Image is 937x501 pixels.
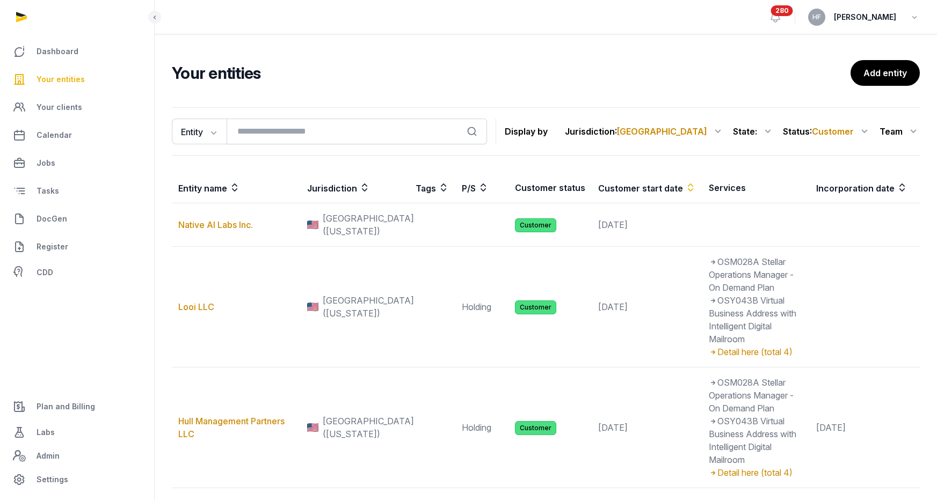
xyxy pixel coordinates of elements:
[812,14,821,20] span: HF
[9,94,146,120] a: Your clients
[592,247,702,367] td: [DATE]
[615,125,707,138] span: :
[505,123,548,140] p: Display by
[733,123,774,140] div: State
[9,262,146,283] a: CDD
[178,416,285,439] a: Hull Management Partners LLC
[37,240,68,253] span: Register
[709,466,803,479] div: Detail here (total 4)
[9,67,146,92] a: Your entities
[9,206,146,232] a: DocGen
[178,219,253,230] a: Native AI Labs Inc.
[323,415,414,440] span: [GEOGRAPHIC_DATA] ([US_STATE])
[709,416,796,465] span: OSY043B Virtual Business Address with Intelligent Digital Mailroom
[172,173,301,203] th: Entity name
[37,185,59,197] span: Tasks
[880,123,920,140] div: Team
[834,11,896,24] span: [PERSON_NAME]
[37,45,78,58] span: Dashboard
[709,256,794,293] span: OSM028A Stellar Operations Manager - On Demand Plan
[515,218,556,232] span: Customer
[617,126,707,137] span: [GEOGRAPHIC_DATA]
[771,5,793,16] span: 280
[783,123,871,140] div: Status
[301,173,409,203] th: Jurisdiction
[9,445,146,467] a: Admin
[37,450,60,462] span: Admin
[172,63,851,83] h2: Your entities
[9,467,146,492] a: Settings
[709,295,796,344] span: OSY043B Virtual Business Address with Intelligent Digital Mailroom
[37,212,67,225] span: DocGen
[810,125,854,138] span: :
[812,126,854,137] span: Customer
[455,367,509,488] td: Holding
[592,203,702,247] td: [DATE]
[37,129,72,142] span: Calendar
[808,9,825,26] button: HF
[702,173,810,203] th: Services
[37,157,55,170] span: Jobs
[709,345,803,358] div: Detail here (total 4)
[592,173,702,203] th: Customer start date
[37,473,68,486] span: Settings
[709,377,794,414] span: OSM028A Stellar Operations Manager - On Demand Plan
[37,266,53,279] span: CDD
[409,173,455,203] th: Tags
[509,173,592,203] th: Customer status
[37,400,95,413] span: Plan and Billing
[37,101,82,114] span: Your clients
[810,367,914,488] td: [DATE]
[515,300,556,314] span: Customer
[37,73,85,86] span: Your entities
[851,60,920,86] a: Add entity
[455,247,509,367] td: Holding
[9,39,146,64] a: Dashboard
[9,150,146,176] a: Jobs
[9,394,146,419] a: Plan and Billing
[565,123,724,140] div: Jurisdiction
[9,234,146,260] a: Register
[9,178,146,204] a: Tasks
[592,367,702,488] td: [DATE]
[810,173,914,203] th: Incorporation date
[755,125,757,138] span: :
[323,212,414,238] span: [GEOGRAPHIC_DATA] ([US_STATE])
[9,419,146,445] a: Labs
[178,301,214,312] a: Looi LLC
[515,421,556,435] span: Customer
[9,122,146,148] a: Calendar
[37,426,55,439] span: Labs
[323,294,414,320] span: [GEOGRAPHIC_DATA] ([US_STATE])
[455,173,509,203] th: P/S
[172,119,227,144] button: Entity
